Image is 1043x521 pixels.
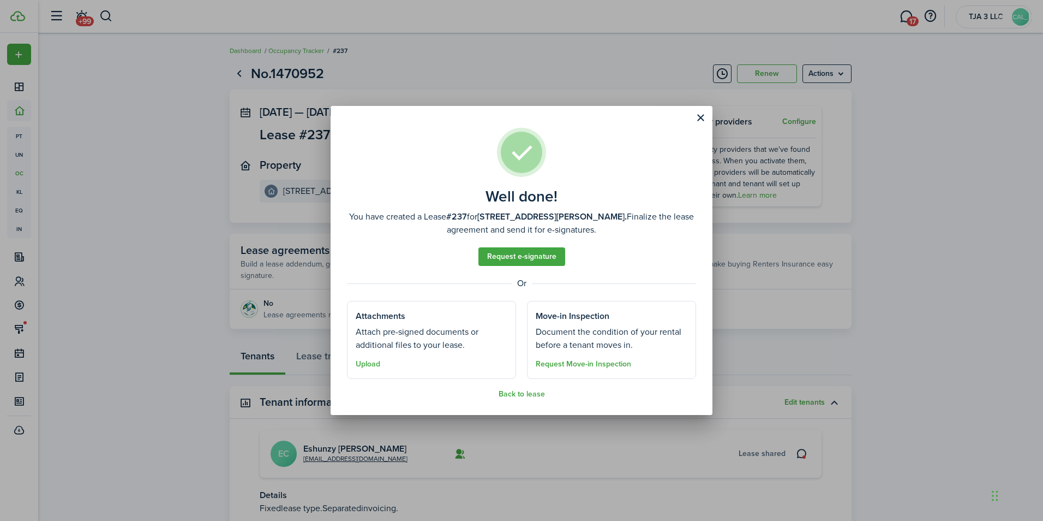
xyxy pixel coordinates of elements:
button: Upload [356,360,380,369]
b: [STREET_ADDRESS][PERSON_NAME]. [477,210,627,223]
well-done-separator: Or [347,277,696,290]
div: Drag [992,479,998,512]
well-done-section-description: Document the condition of your rental before a tenant moves in. [536,325,687,352]
well-done-section-description: Attach pre-signed documents or additional files to your lease. [356,325,507,352]
well-done-section-title: Attachments [356,310,405,323]
well-done-description: You have created a Lease for Finalize the lease agreement and send it for e-signatures. [347,210,696,236]
iframe: Chat Widget [861,403,1043,521]
well-done-section-title: Move-in Inspection [536,310,609,323]
a: Request e-signature [478,247,565,266]
well-done-title: Well done! [485,188,558,205]
b: #237 [446,210,467,223]
button: Back to lease [499,390,545,399]
button: Close modal [691,109,710,127]
button: Request Move-in Inspection [536,360,631,369]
